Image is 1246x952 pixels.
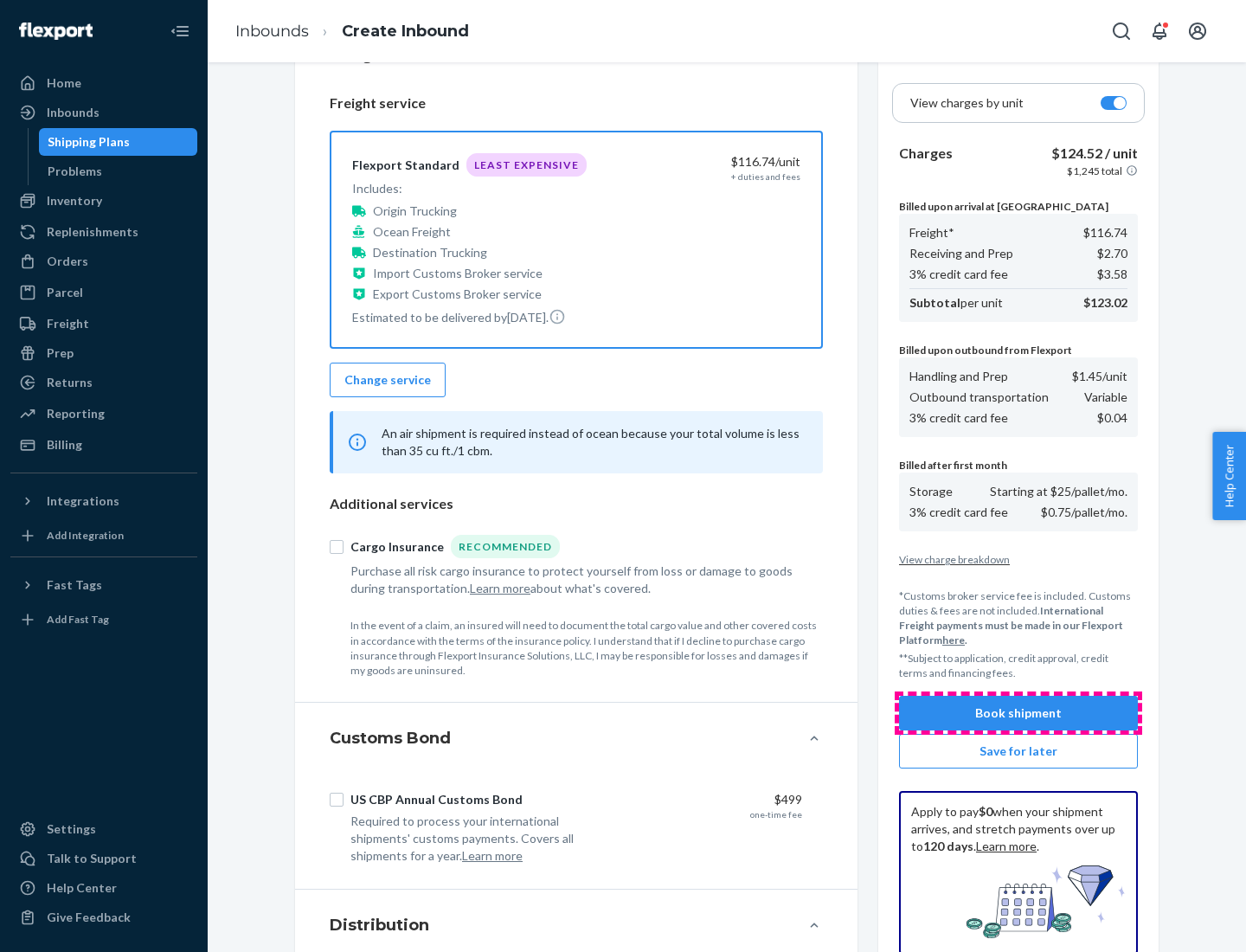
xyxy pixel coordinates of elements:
[909,389,1049,406] p: Outbound transportation
[10,522,197,550] a: Add Integration
[47,405,105,422] div: Reporting
[48,133,130,151] div: Shipping Plans
[373,203,457,220] p: Origin Trucking
[1180,14,1215,48] button: Open account menu
[909,295,960,310] b: Subtotal
[1104,14,1139,48] button: Open Search Box
[899,651,1138,680] p: **Subject to application, credit approval, credit terms and financing fees.
[330,540,344,554] input: Cargo InsuranceRecommended
[47,74,81,92] div: Home
[1142,14,1177,48] button: Open notifications
[47,344,74,362] div: Prep
[909,483,953,500] p: Storage
[909,224,954,241] p: Freight*
[1067,164,1122,178] p: $1,245 total
[909,266,1008,283] p: 3% credit card fee
[899,589,1138,648] p: *Customs broker service fee is included. Customs duties & fees are not included.
[10,487,197,515] button: Integrations
[10,310,197,338] a: Freight
[10,400,197,428] a: Reporting
[10,571,197,599] button: Fast Tags
[10,218,197,246] a: Replenishments
[350,538,444,556] div: Cargo Insurance
[909,245,1013,262] p: Receiving and Prep
[451,535,560,558] div: Recommended
[47,850,137,867] div: Talk to Support
[163,14,197,48] button: Close Navigation
[923,839,973,853] b: 120 days
[1097,266,1127,283] p: $3.58
[462,847,523,865] button: Learn more
[47,436,82,453] div: Billing
[47,104,100,121] div: Inbounds
[48,163,102,180] div: Problems
[10,431,197,459] a: Billing
[47,492,119,510] div: Integrations
[10,606,197,634] a: Add Fast Tag
[990,483,1127,500] p: Starting at $25/pallet/mo.
[750,808,802,820] div: one-time fee
[899,552,1138,567] button: View charge breakdown
[1072,368,1127,385] p: $1.45 /unit
[330,727,451,749] h4: Customs Bond
[1041,504,1127,521] p: $0.75/pallet/mo.
[382,425,802,460] p: An air shipment is required instead of ocean because your total volume is less than 35 cu ft./1 cbm.
[10,815,197,843] a: Settings
[47,612,109,627] div: Add Fast Tag
[909,368,1008,385] p: Handling and Prep
[19,23,93,40] img: Flexport logo
[466,153,587,177] div: Least Expensive
[47,576,102,594] div: Fast Tags
[47,528,124,543] div: Add Integration
[910,94,1024,112] p: View charges by unit
[350,791,523,808] div: US CBP Annual Customs Bond
[342,22,469,41] a: Create Inbound
[47,879,117,897] div: Help Center
[10,904,197,931] button: Give Feedback
[330,793,344,807] input: US CBP Annual Customs Bond
[10,874,197,902] a: Help Center
[942,634,965,646] a: here
[47,374,93,391] div: Returns
[330,93,823,113] p: Freight service
[1097,245,1127,262] p: $2.70
[1097,409,1127,427] p: $0.04
[47,820,96,838] div: Settings
[235,22,309,41] a: Inbounds
[899,734,1138,769] button: Save for later
[47,909,131,926] div: Give Feedback
[10,279,197,306] a: Parcel
[350,813,608,865] div: Required to process your international shipments' customs payments. Covers all shipments for a year.
[1083,224,1127,241] p: $116.74
[373,244,487,261] p: Destination Trucking
[1212,432,1246,520] button: Help Center
[976,839,1037,853] a: Learn more
[899,458,1138,473] p: Billed after first month
[1083,294,1127,312] p: $123.02
[622,791,802,808] div: $499
[330,914,429,936] h4: Distribution
[373,223,451,241] p: Ocean Freight
[373,286,542,303] p: Export Customs Broker service
[330,363,446,397] button: Change service
[909,294,1003,312] p: per unit
[39,158,198,185] a: Problems
[352,308,587,326] p: Estimated to be delivered by [DATE] .
[731,170,800,183] div: + duties and fees
[47,223,138,241] div: Replenishments
[911,803,1126,855] p: Apply to pay when your shipment arrives, and stretch payments over up to . .
[1051,144,1138,164] p: $124.52 / unit
[350,618,823,678] p: In the event of a claim, an insured will need to document the total cargo value and other covered...
[350,563,802,597] div: Purchase all risk cargo insurance to protect yourself from loss or damage to goods during transpo...
[373,265,543,282] p: Import Customs Broker service
[899,199,1138,214] p: Billed upon arrival at [GEOGRAPHIC_DATA]
[47,192,102,209] div: Inventory
[899,145,953,161] b: Charges
[222,6,483,57] ol: breadcrumbs
[470,580,530,597] button: Learn more
[1084,389,1127,406] p: Variable
[979,804,992,819] b: $0
[47,284,83,301] div: Parcel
